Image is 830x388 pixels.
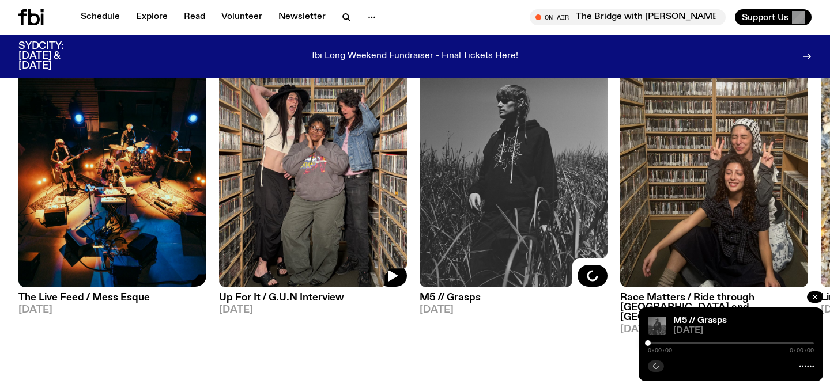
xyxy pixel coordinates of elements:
[177,9,212,25] a: Read
[620,325,808,334] span: [DATE]
[648,348,672,353] span: 0:00:00
[790,348,814,353] span: 0:00:00
[18,287,206,315] a: The Live Feed / Mess Esque[DATE]
[18,305,206,315] span: [DATE]
[18,293,206,303] h3: The Live Feed / Mess Esque
[271,9,333,25] a: Newsletter
[742,12,788,22] span: Support Us
[735,9,812,25] button: Support Us
[420,287,608,315] a: M5 // Grasps[DATE]
[219,287,407,315] a: Up For It / G.U.N Interview[DATE]
[219,305,407,315] span: [DATE]
[673,326,814,335] span: [DATE]
[312,51,518,62] p: fbi Long Weekend Fundraiser - Final Tickets Here!
[74,9,127,25] a: Schedule
[18,41,92,71] h3: SYDCITY: [DATE] & [DATE]
[420,293,608,303] h3: M5 // Grasps
[214,9,269,25] a: Volunteer
[129,9,175,25] a: Explore
[620,293,808,322] h3: Race Matters / Ride through [GEOGRAPHIC_DATA] and [GEOGRAPHIC_DATA]
[620,287,808,334] a: Race Matters / Ride through [GEOGRAPHIC_DATA] and [GEOGRAPHIC_DATA][DATE]
[673,316,727,325] a: M5 // Grasps
[620,37,808,287] img: Sara and Malaak squatting on ground in fbi music library. Sara is making peace signs behind Malaa...
[530,9,726,25] button: On AirThe Bridge with [PERSON_NAME]
[219,293,407,303] h3: Up For It / G.U.N Interview
[420,305,608,315] span: [DATE]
